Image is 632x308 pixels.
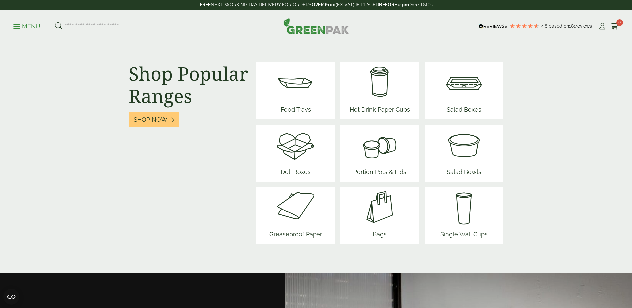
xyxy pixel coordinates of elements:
p: Menu [13,22,40,30]
a: Portion Pots & Lids [351,125,409,182]
button: Open CMP widget [3,289,19,305]
img: Food_tray.svg [276,62,316,102]
a: Single Wall Cups [438,187,490,244]
a: Salad Bowls [444,125,484,182]
div: 4.78 Stars [509,23,539,29]
a: Food Trays [276,62,316,119]
span: Salad Bowls [444,165,484,182]
strong: BEFORE 2 pm [379,2,409,7]
span: Salad Boxes [444,102,484,119]
img: HotDrink_paperCup.svg [347,62,413,102]
img: plain-soda-cup.svg [438,187,490,227]
a: Hot Drink Paper Cups [347,62,413,119]
a: Deli Boxes [276,125,316,182]
span: Food Trays [276,102,316,119]
span: Deli Boxes [276,165,316,182]
span: Based on [549,23,569,29]
span: Portion Pots & Lids [351,165,409,182]
i: Cart [610,23,619,30]
span: Bags [360,227,400,244]
img: GreenPak Supplies [283,18,349,34]
a: Shop Now [129,112,179,127]
span: Hot Drink Paper Cups [347,102,413,119]
span: 4.8 [541,23,549,29]
img: Salad_box.svg [444,62,484,102]
img: REVIEWS.io [479,24,508,29]
span: reviews [576,23,592,29]
span: Greaseproof Paper [267,227,325,244]
a: See T&C's [410,2,433,7]
i: My Account [598,23,606,30]
h2: Shop Popular Ranges [129,62,248,107]
img: Greaseproof_paper.svg [267,187,325,227]
img: PortionPots.svg [351,125,409,165]
span: 0 [616,19,623,26]
a: Menu [13,22,40,29]
img: Deli_box.svg [276,125,316,165]
span: Shop Now [134,116,167,123]
a: Bags [360,187,400,244]
img: Paper_carriers.svg [360,187,400,227]
span: Single Wall Cups [438,227,490,244]
span: 181 [569,23,576,29]
a: 0 [610,21,619,31]
strong: FREE [200,2,211,7]
strong: OVER £100 [312,2,336,7]
img: SoupNsalad_bowls.svg [444,125,484,165]
a: Salad Boxes [444,62,484,119]
a: Greaseproof Paper [267,187,325,244]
